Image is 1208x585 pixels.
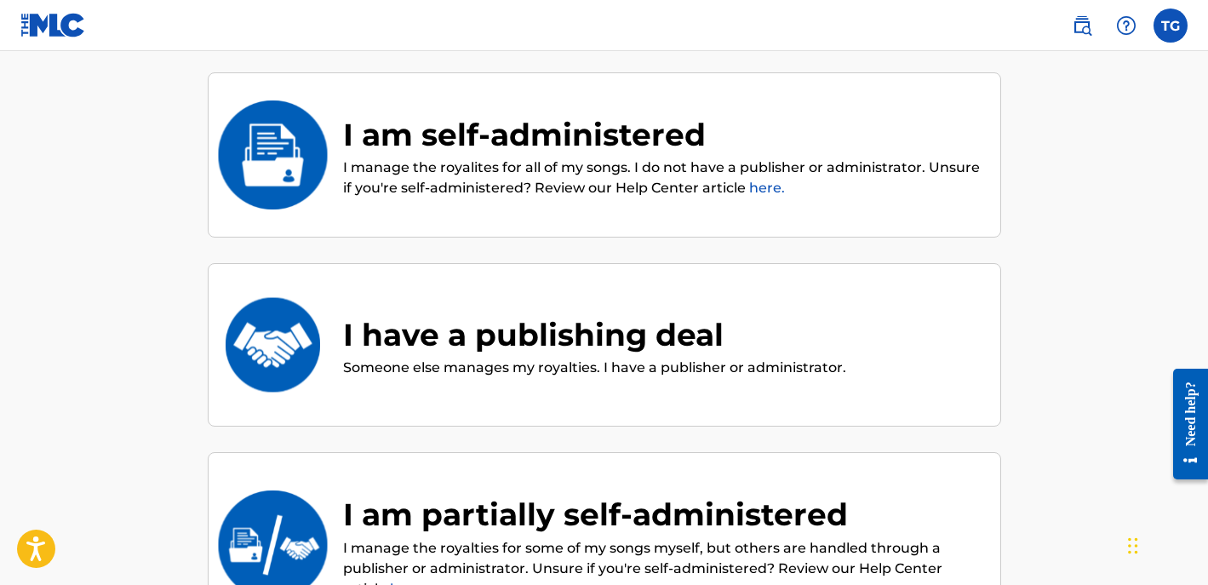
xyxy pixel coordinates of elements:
[343,312,846,358] div: I have a publishing deal
[343,491,983,537] div: I am partially self-administered
[1154,9,1188,43] div: User Menu
[1072,15,1092,36] img: search
[20,13,86,37] img: MLC Logo
[1160,351,1208,496] iframe: Resource Center
[1116,15,1136,36] img: help
[749,180,785,196] a: here.
[343,358,846,378] p: Someone else manages my royalties. I have a publisher or administrator.
[208,72,1001,238] div: I am self-administeredI am self-administeredI manage the royalites for all of my songs. I do not ...
[343,158,983,198] p: I manage the royalites for all of my songs. I do not have a publisher or administrator. Unsure if...
[216,100,328,209] img: I am self-administered
[343,112,983,158] div: I am self-administered
[1128,520,1138,571] div: Drag
[1109,9,1143,43] div: Help
[208,263,1001,427] div: I have a publishing dealI have a publishing dealSomeone else manages my royalties. I have a publi...
[1065,9,1099,43] a: Public Search
[1123,503,1208,585] iframe: Chat Widget
[216,290,328,399] img: I have a publishing deal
